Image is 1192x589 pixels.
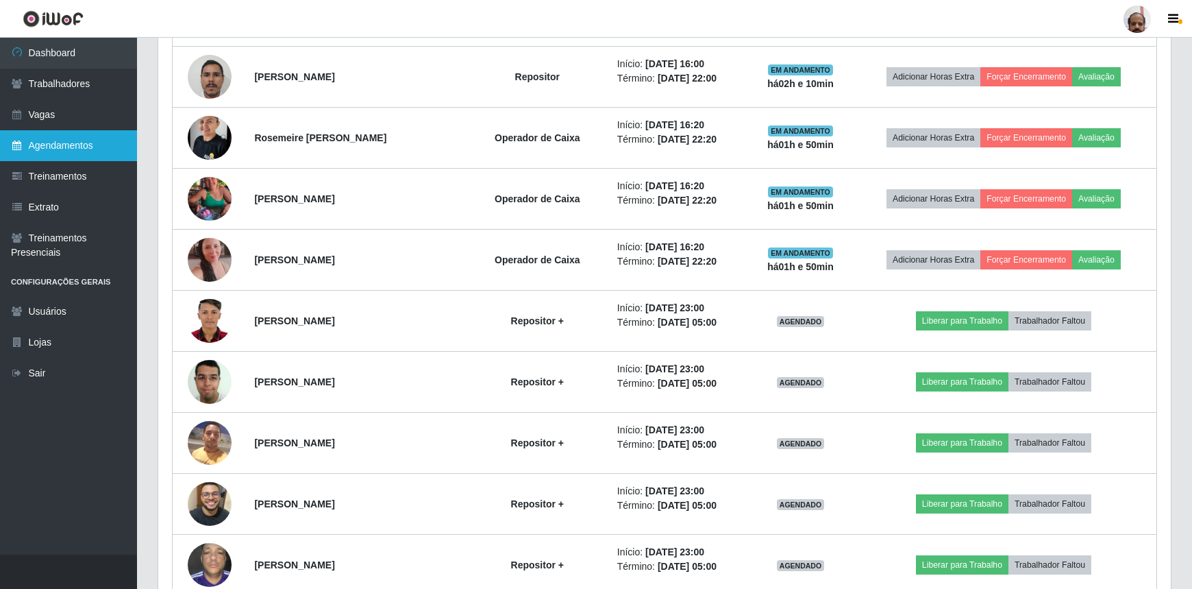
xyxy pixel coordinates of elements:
[511,437,564,448] strong: Repositor +
[658,439,717,450] time: [DATE] 05:00
[188,290,232,352] img: 1747535956967.jpeg
[1072,189,1121,208] button: Avaliação
[767,139,834,150] strong: há 01 h e 50 min
[768,64,833,75] span: EM ANDAMENTO
[980,250,1072,269] button: Forçar Encerramento
[515,71,560,82] strong: Repositor
[617,560,742,574] li: Término:
[658,561,717,572] time: [DATE] 05:00
[23,10,84,27] img: CoreUI Logo
[658,500,717,511] time: [DATE] 05:00
[495,254,580,265] strong: Operador de Caixa
[617,240,742,254] li: Início:
[916,311,1008,330] button: Liberar para Trabalho
[645,302,704,313] time: [DATE] 23:00
[188,47,232,106] img: 1754513784799.jpeg
[511,560,564,570] strong: Repositor +
[188,160,232,238] img: 1744399618911.jpeg
[767,200,834,211] strong: há 01 h e 50 min
[916,372,1008,392] button: Liberar para Trabalho
[617,437,742,452] li: Término:
[1008,311,1091,330] button: Trabalhador Faltou
[617,118,742,132] li: Início:
[767,78,834,89] strong: há 02 h e 10 min
[768,125,833,136] span: EM ANDAMENTO
[617,132,742,147] li: Término:
[511,498,564,509] strong: Repositor +
[495,132,580,143] strong: Operador de Caixa
[886,67,980,86] button: Adicionar Horas Extra
[511,315,564,326] strong: Repositor +
[645,546,704,557] time: [DATE] 23:00
[188,413,232,472] img: 1738750603268.jpeg
[658,134,717,145] time: [DATE] 22:20
[886,128,980,147] button: Adicionar Horas Extra
[1008,555,1091,575] button: Trabalhador Faltou
[1008,372,1091,392] button: Trabalhador Faltou
[617,193,742,208] li: Término:
[777,438,825,449] span: AGENDADO
[645,180,704,191] time: [DATE] 16:20
[916,433,1008,453] button: Liberar para Trabalho
[777,316,825,327] span: AGENDADO
[617,315,742,330] li: Término:
[767,261,834,272] strong: há 01 h e 50 min
[658,73,717,84] time: [DATE] 22:00
[617,545,742,560] li: Início:
[1072,128,1121,147] button: Avaliação
[645,58,704,69] time: [DATE] 16:00
[254,498,334,509] strong: [PERSON_NAME]
[254,437,334,448] strong: [PERSON_NAME]
[658,195,717,206] time: [DATE] 22:20
[617,362,742,376] li: Início:
[254,315,334,326] strong: [PERSON_NAME]
[188,109,232,167] img: 1739996135764.jpeg
[617,484,742,498] li: Início:
[188,465,232,543] img: 1725919493189.jpeg
[254,254,334,265] strong: [PERSON_NAME]
[658,378,717,389] time: [DATE] 05:00
[254,560,334,570] strong: [PERSON_NAME]
[617,498,742,513] li: Término:
[617,71,742,86] li: Término:
[617,301,742,315] li: Início:
[188,352,232,411] img: 1602822418188.jpeg
[645,424,704,435] time: [DATE] 23:00
[617,423,742,437] li: Início:
[916,555,1008,575] button: Liberar para Trabalho
[658,256,717,267] time: [DATE] 22:20
[645,119,704,130] time: [DATE] 16:20
[1072,67,1121,86] button: Avaliação
[645,241,704,252] time: [DATE] 16:20
[1008,494,1091,514] button: Trabalhador Faltou
[254,71,334,82] strong: [PERSON_NAME]
[617,254,742,269] li: Término:
[254,376,334,387] strong: [PERSON_NAME]
[768,187,833,197] span: EM ANDAMENTO
[254,193,334,204] strong: [PERSON_NAME]
[980,189,1072,208] button: Forçar Encerramento
[617,57,742,71] li: Início:
[617,179,742,193] li: Início:
[886,250,980,269] button: Adicionar Horas Extra
[1008,433,1091,453] button: Trabalhador Faltou
[777,499,825,510] span: AGENDADO
[1072,250,1121,269] button: Avaliação
[495,193,580,204] strong: Operador de Caixa
[916,494,1008,514] button: Liberar para Trabalho
[645,485,704,496] time: [DATE] 23:00
[980,128,1072,147] button: Forçar Encerramento
[777,560,825,571] span: AGENDADO
[777,377,825,388] span: AGENDADO
[980,67,1072,86] button: Forçar Encerramento
[188,221,232,299] img: 1739555041174.jpeg
[886,189,980,208] button: Adicionar Horas Extra
[254,132,386,143] strong: Rosemeire [PERSON_NAME]
[511,376,564,387] strong: Repositor +
[768,248,833,259] span: EM ANDAMENTO
[658,317,717,328] time: [DATE] 05:00
[645,363,704,374] time: [DATE] 23:00
[617,376,742,391] li: Término:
